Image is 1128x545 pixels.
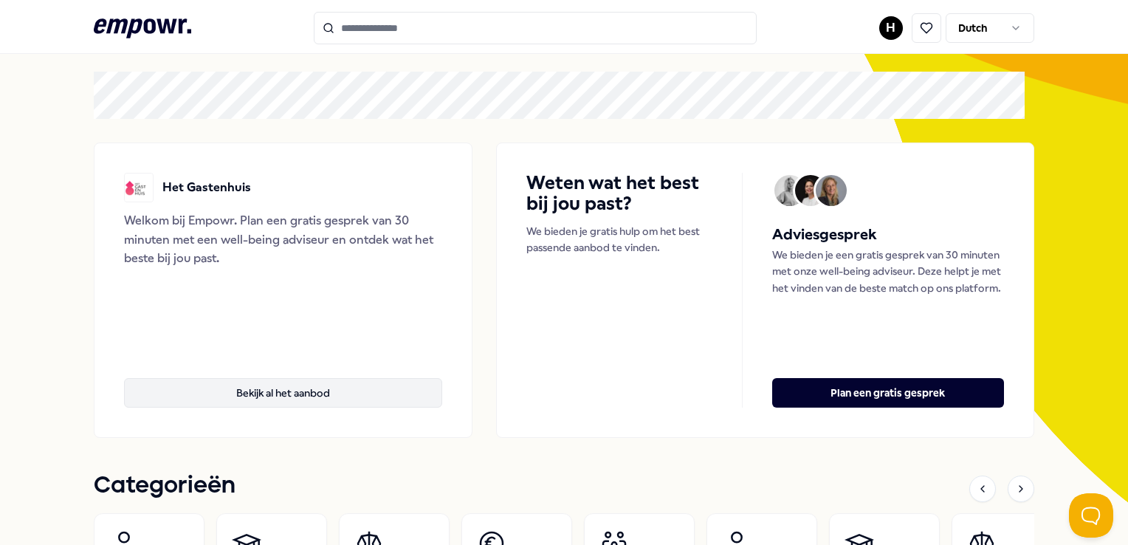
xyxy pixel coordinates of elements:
[816,175,847,206] img: Avatar
[124,211,442,268] div: Welkom bij Empowr. Plan een gratis gesprek van 30 minuten met een well-being adviseur en ontdek w...
[772,378,1004,408] button: Plan een gratis gesprek
[772,247,1004,296] p: We bieden je een gratis gesprek van 30 minuten met onze well-being adviseur. Deze helpt je met he...
[795,175,826,206] img: Avatar
[879,16,903,40] button: H
[774,175,805,206] img: Avatar
[526,173,712,214] h4: Weten wat het best bij jou past?
[162,178,251,197] p: Het Gastenhuis
[124,173,154,202] img: Het Gastenhuis
[94,467,235,504] h1: Categorieën
[1069,493,1113,538] iframe: Help Scout Beacon - Open
[314,12,757,44] input: Search for products, categories or subcategories
[124,354,442,408] a: Bekijk al het aanbod
[124,378,442,408] button: Bekijk al het aanbod
[526,223,712,256] p: We bieden je gratis hulp om het best passende aanbod te vinden.
[772,223,1004,247] h5: Adviesgesprek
